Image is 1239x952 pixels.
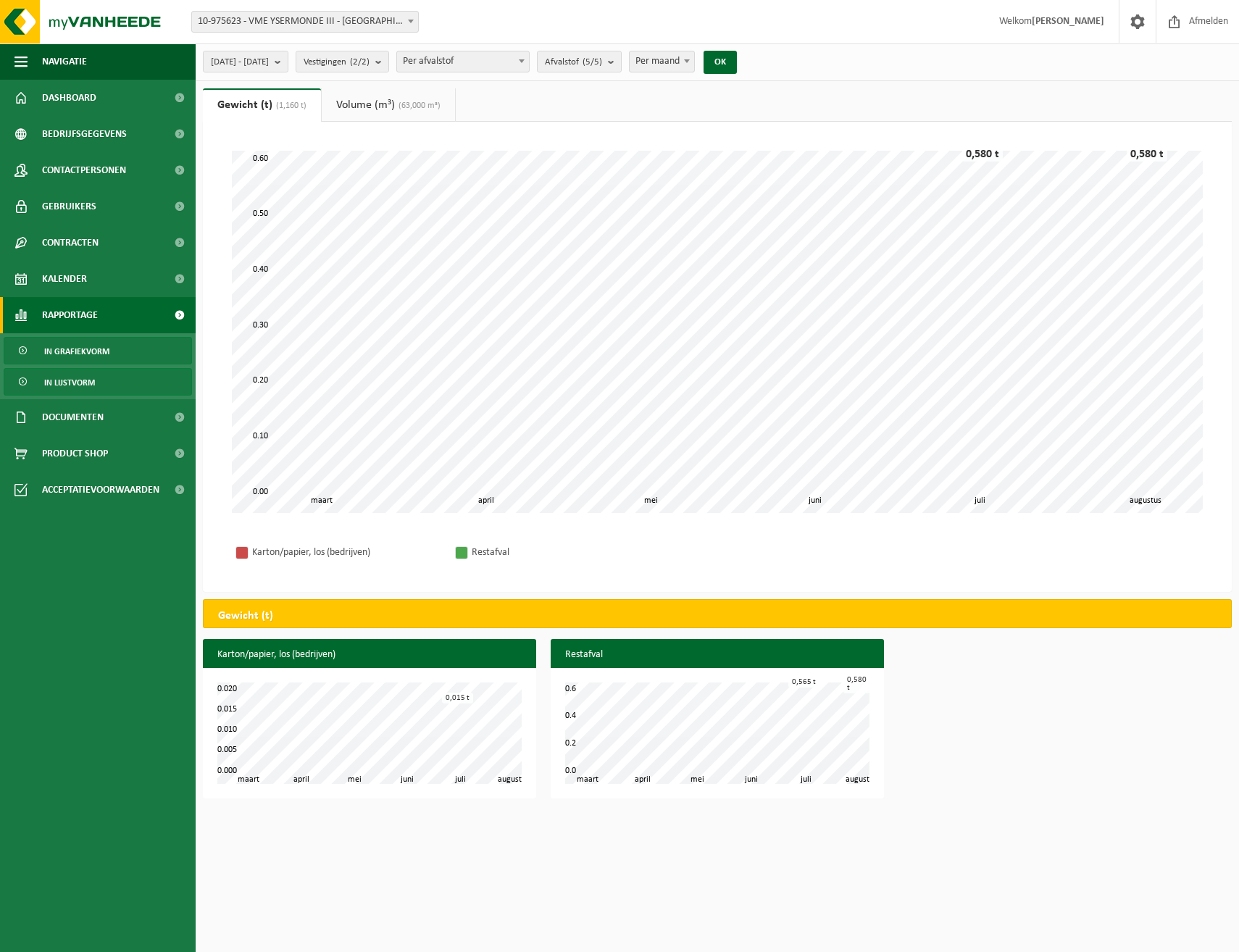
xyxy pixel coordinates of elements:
[42,261,87,297] span: Kalender
[442,693,473,703] div: 0,015 t
[192,12,418,32] span: 10-975623 - VME YSERMONDE III - NIEUWPOORT
[396,51,530,72] span: Per afvalstof
[350,57,370,67] count: (2/2)
[203,88,321,122] a: Gewicht (t)
[1127,147,1167,162] div: 0,580 t
[551,639,884,671] h3: Restafval
[42,188,96,225] span: Gebruikers
[4,368,192,396] a: In lijstvorm
[42,297,98,333] span: Rapportage
[395,101,441,110] span: (63,000 m³)
[44,338,109,365] span: In grafiekvorm
[191,11,419,33] span: 10-975623 - VME YSERMONDE III - NIEUWPOORT
[630,51,694,72] span: Per maand
[629,51,695,72] span: Per maand
[42,399,104,435] span: Documenten
[322,88,455,122] a: Volume (m³)
[252,543,441,561] div: Karton/papier, los (bedrijven)
[304,51,370,73] span: Vestigingen
[204,600,288,632] h2: Gewicht (t)
[42,152,126,188] span: Contactpersonen
[545,51,602,73] span: Afvalstof
[203,51,288,72] button: [DATE] - [DATE]
[843,675,870,693] div: 0,580 t
[272,101,306,110] span: (1,160 t)
[42,225,99,261] span: Contracten
[44,369,95,396] span: In lijstvorm
[537,51,622,72] button: Afvalstof(5/5)
[1032,16,1104,27] strong: [PERSON_NAME]
[788,677,819,688] div: 0,565 t
[42,80,96,116] span: Dashboard
[203,639,536,671] h3: Karton/papier, los (bedrijven)
[42,116,127,152] span: Bedrijfsgegevens
[397,51,529,72] span: Per afvalstof
[42,435,108,472] span: Product Shop
[704,51,737,74] button: OK
[472,543,660,561] div: Restafval
[42,472,159,508] span: Acceptatievoorwaarden
[42,43,87,80] span: Navigatie
[4,337,192,364] a: In grafiekvorm
[296,51,389,72] button: Vestigingen(2/2)
[583,57,602,67] count: (5/5)
[211,51,269,73] span: [DATE] - [DATE]
[962,147,1003,162] div: 0,580 t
